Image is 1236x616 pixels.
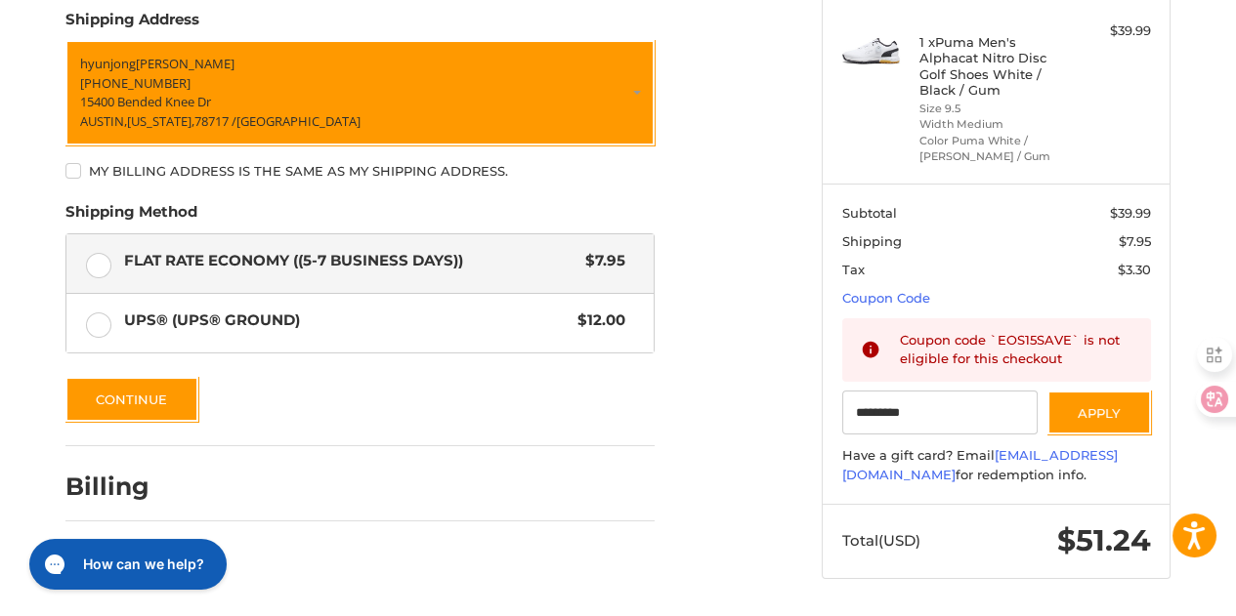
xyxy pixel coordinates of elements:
div: $39.99 [1074,21,1151,41]
span: $7.95 [575,250,625,272]
li: Width Medium [919,116,1069,133]
span: $7.95 [1119,233,1151,249]
span: 15400 Bended Knee Dr [80,93,211,110]
input: Gift Certificate or Coupon Code [842,390,1039,434]
span: [PERSON_NAME] [136,55,234,72]
span: [US_STATE], [127,112,194,130]
span: [GEOGRAPHIC_DATA] [236,112,361,130]
span: 78717 / [194,112,236,130]
legend: Shipping Address [65,9,199,40]
span: $39.99 [1110,205,1151,221]
span: Shipping [842,233,902,249]
button: Continue [65,377,198,422]
span: $51.24 [1057,522,1151,558]
h4: 1 x Puma Men's Alphacat Nitro Disc Golf Shoes White / Black / Gum [919,34,1069,98]
span: Subtotal [842,205,897,221]
span: hyunjong [80,55,136,72]
span: UPS® (UPS® Ground) [124,309,569,332]
span: Total (USD) [842,531,920,550]
a: Coupon Code [842,290,930,306]
label: My billing address is the same as my shipping address. [65,163,655,179]
a: [EMAIL_ADDRESS][DOMAIN_NAME] [842,447,1118,482]
legend: Shipping Method [65,201,197,232]
div: Have a gift card? Email for redemption info. [842,446,1151,484]
a: Enter or select a different address [65,40,655,145]
span: AUSTIN, [80,112,127,130]
div: Coupon code `EOS15SAVE` is not eligible for this checkout [900,331,1132,369]
iframe: Gorgias live chat messenger [20,532,233,596]
button: Apply [1047,390,1151,434]
span: $12.00 [568,309,625,332]
span: [PHONE_NUMBER] [80,74,191,92]
li: Color Puma White / [PERSON_NAME] / Gum [919,133,1069,165]
li: Size 9.5 [919,101,1069,117]
span: Tax [842,262,865,277]
span: $3.30 [1118,262,1151,277]
h2: Billing [65,472,180,502]
span: Flat Rate Economy ((5-7 Business Days)) [124,250,576,272]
